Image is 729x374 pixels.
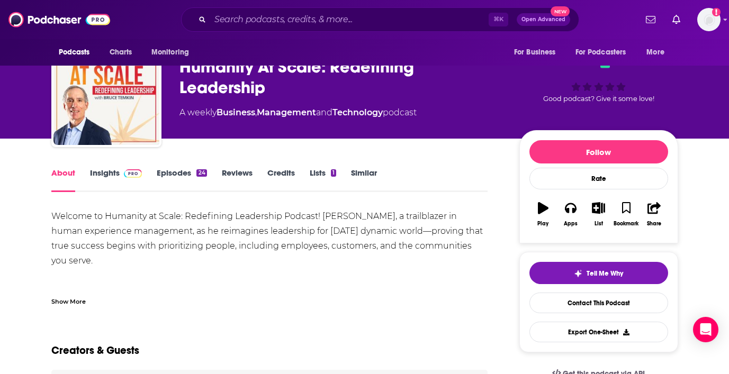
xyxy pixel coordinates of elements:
[257,107,316,117] a: Management
[351,168,377,192] a: Similar
[712,8,721,16] svg: Add a profile image
[489,13,508,26] span: ⌘ K
[310,168,336,192] a: Lists1
[210,11,489,28] input: Search podcasts, credits, & more...
[697,8,721,31] button: Show profile menu
[587,269,623,278] span: Tell Me Why
[519,47,678,112] div: Good podcast? Give it some love!
[267,168,295,192] a: Credits
[179,106,417,119] div: A weekly podcast
[529,262,668,284] button: tell me why sparkleTell Me Why
[640,195,668,233] button: Share
[646,45,664,60] span: More
[51,42,104,62] button: open menu
[151,45,189,60] span: Monitoring
[529,293,668,313] a: Contact This Podcast
[90,168,142,192] a: InsightsPodchaser Pro
[196,169,206,177] div: 24
[110,45,132,60] span: Charts
[59,45,90,60] span: Podcasts
[697,8,721,31] img: User Profile
[332,107,383,117] a: Technology
[557,195,584,233] button: Apps
[697,8,721,31] span: Logged in as addi44
[222,168,253,192] a: Reviews
[647,221,661,227] div: Share
[521,17,565,22] span: Open Advanced
[144,42,203,62] button: open menu
[642,11,660,29] a: Show notifications dropdown
[517,13,570,26] button: Open AdvancedNew
[575,45,626,60] span: For Podcasters
[543,95,654,103] span: Good podcast? Give it some love!
[529,168,668,189] div: Rate
[53,39,159,145] img: Humanity At Scale: Redefining Leadership
[103,42,139,62] a: Charts
[584,195,612,233] button: List
[507,42,569,62] button: open menu
[8,10,110,30] img: Podchaser - Follow, Share and Rate Podcasts
[331,169,336,177] div: 1
[639,42,678,62] button: open menu
[551,6,570,16] span: New
[668,11,685,29] a: Show notifications dropdown
[255,107,257,117] span: ,
[529,195,557,233] button: Play
[613,195,640,233] button: Bookmark
[529,322,668,342] button: Export One-Sheet
[529,140,668,163] button: Follow
[574,269,582,278] img: tell me why sparkle
[564,221,578,227] div: Apps
[514,45,556,60] span: For Business
[157,168,206,192] a: Episodes24
[537,221,548,227] div: Play
[614,221,638,227] div: Bookmark
[181,7,579,32] div: Search podcasts, credits, & more...
[51,344,139,357] h2: Creators & Guests
[217,107,255,117] a: Business
[569,42,642,62] button: open menu
[316,107,332,117] span: and
[595,221,603,227] div: List
[51,168,75,192] a: About
[693,317,718,342] div: Open Intercom Messenger
[124,169,142,178] img: Podchaser Pro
